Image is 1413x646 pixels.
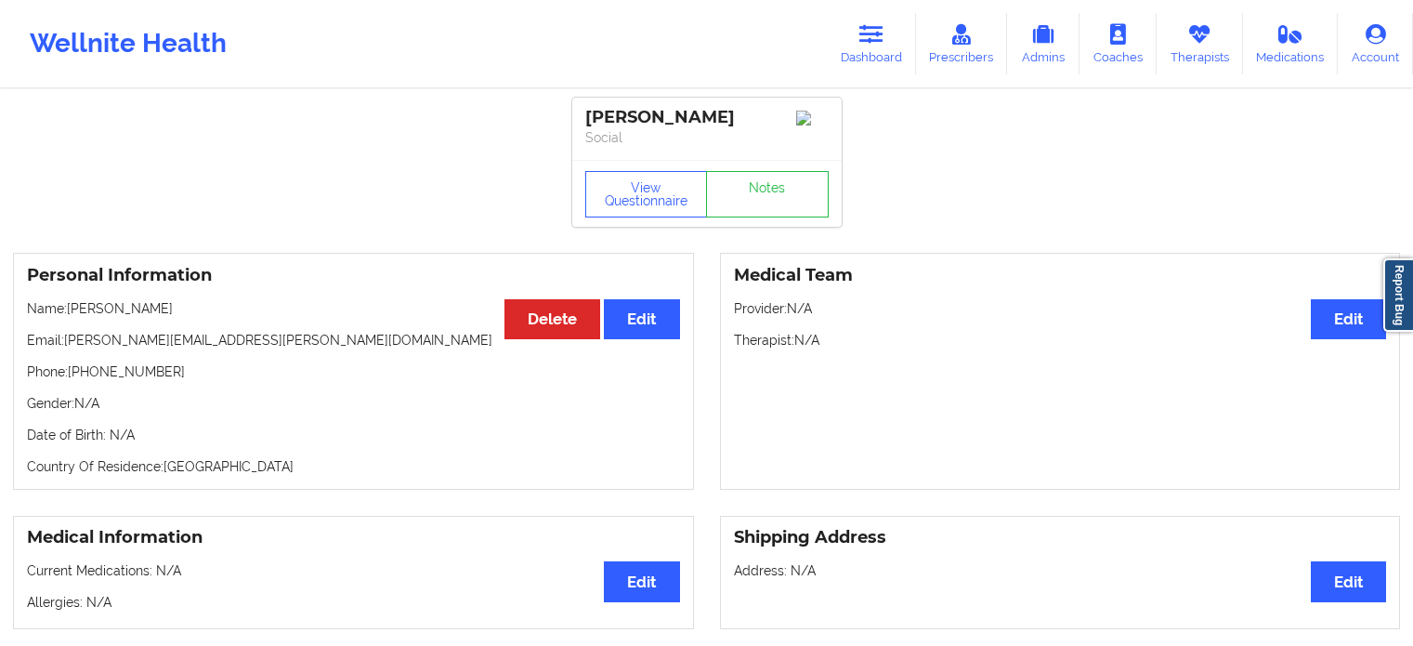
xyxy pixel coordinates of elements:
button: Edit [604,299,679,339]
img: Image%2Fplaceholer-image.png [796,111,829,125]
button: Delete [504,299,600,339]
p: Date of Birth: N/A [27,426,680,444]
p: Name: [PERSON_NAME] [27,299,680,318]
p: Social [585,128,829,147]
p: Address: N/A [734,561,1387,580]
h3: Medical Team [734,265,1387,286]
a: Medications [1243,13,1339,74]
p: Allergies: N/A [27,593,680,612]
p: Current Medications: N/A [27,561,680,580]
h3: Shipping Address [734,527,1387,548]
a: Report Bug [1383,258,1413,332]
button: Edit [604,561,679,601]
a: Prescribers [916,13,1008,74]
p: Provider: N/A [734,299,1387,318]
button: View Questionnaire [585,171,708,218]
h3: Personal Information [27,265,680,286]
a: Therapists [1157,13,1243,74]
button: Edit [1311,299,1386,339]
p: Therapist: N/A [734,331,1387,349]
p: Phone: [PHONE_NUMBER] [27,363,680,381]
a: Coaches [1079,13,1157,74]
a: Dashboard [827,13,916,74]
p: Gender: N/A [27,394,680,413]
button: Edit [1311,561,1386,601]
a: Admins [1007,13,1079,74]
div: [PERSON_NAME] [585,107,829,128]
p: Country Of Residence: [GEOGRAPHIC_DATA] [27,457,680,476]
a: Account [1338,13,1413,74]
a: Notes [706,171,829,218]
h3: Medical Information [27,527,680,548]
p: Email: [PERSON_NAME][EMAIL_ADDRESS][PERSON_NAME][DOMAIN_NAME] [27,331,680,349]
